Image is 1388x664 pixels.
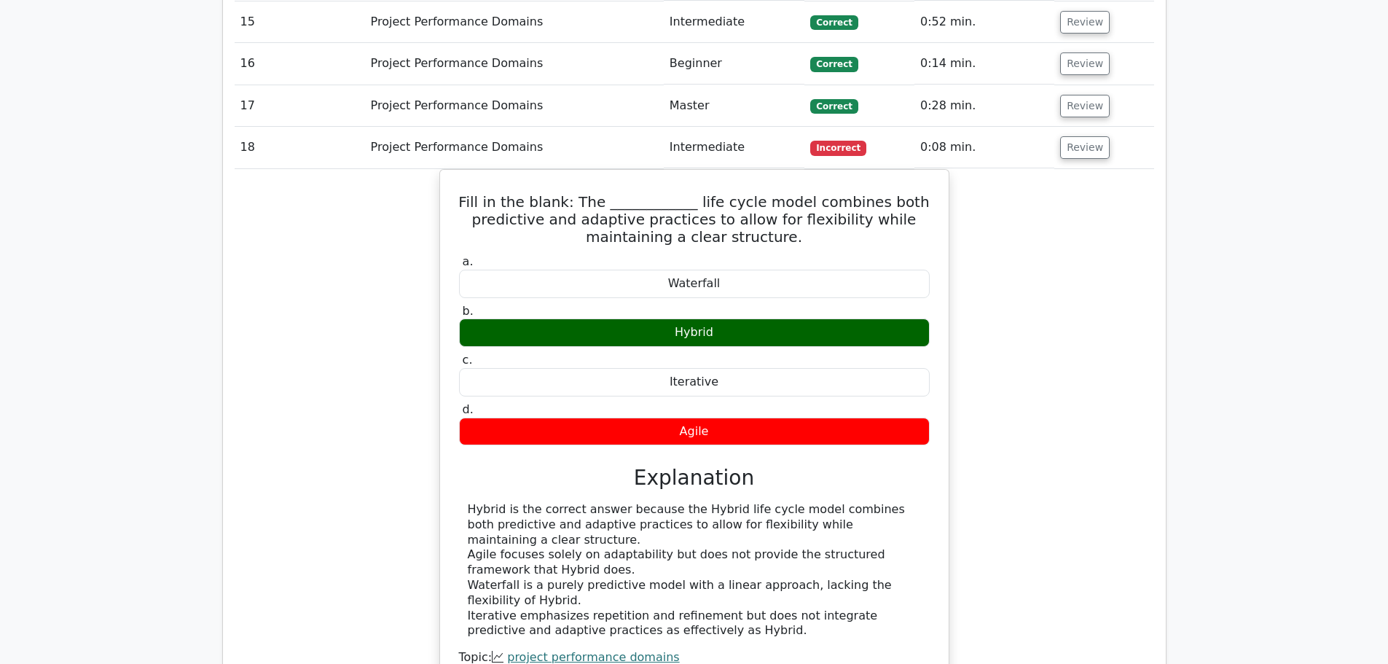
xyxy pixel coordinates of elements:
[235,85,365,127] td: 17
[914,127,1054,168] td: 0:08 min.
[365,127,664,168] td: Project Performance Domains
[810,141,866,155] span: Incorrect
[914,1,1054,43] td: 0:52 min.
[1060,52,1110,75] button: Review
[463,353,473,367] span: c.
[365,43,664,85] td: Project Performance Domains
[459,319,930,347] div: Hybrid
[235,43,365,85] td: 16
[235,127,365,168] td: 18
[664,43,805,85] td: Beginner
[365,1,664,43] td: Project Performance Domains
[664,1,805,43] td: Intermediate
[468,466,921,491] h3: Explanation
[235,1,365,43] td: 15
[468,502,921,638] div: Hybrid is the correct answer because the Hybrid life cycle model combines both predictive and ada...
[463,402,474,416] span: d.
[459,270,930,298] div: Waterfall
[1060,136,1110,159] button: Review
[365,85,664,127] td: Project Performance Domains
[810,99,858,114] span: Correct
[458,193,931,246] h5: Fill in the blank: The ____________ life cycle model combines both predictive and adaptive practi...
[1060,95,1110,117] button: Review
[664,85,805,127] td: Master
[459,418,930,446] div: Agile
[914,43,1054,85] td: 0:14 min.
[664,127,805,168] td: Intermediate
[463,254,474,268] span: a.
[914,85,1054,127] td: 0:28 min.
[507,650,679,664] a: project performance domains
[463,304,474,318] span: b.
[810,57,858,71] span: Correct
[459,368,930,397] div: Iterative
[810,15,858,30] span: Correct
[1060,11,1110,34] button: Review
